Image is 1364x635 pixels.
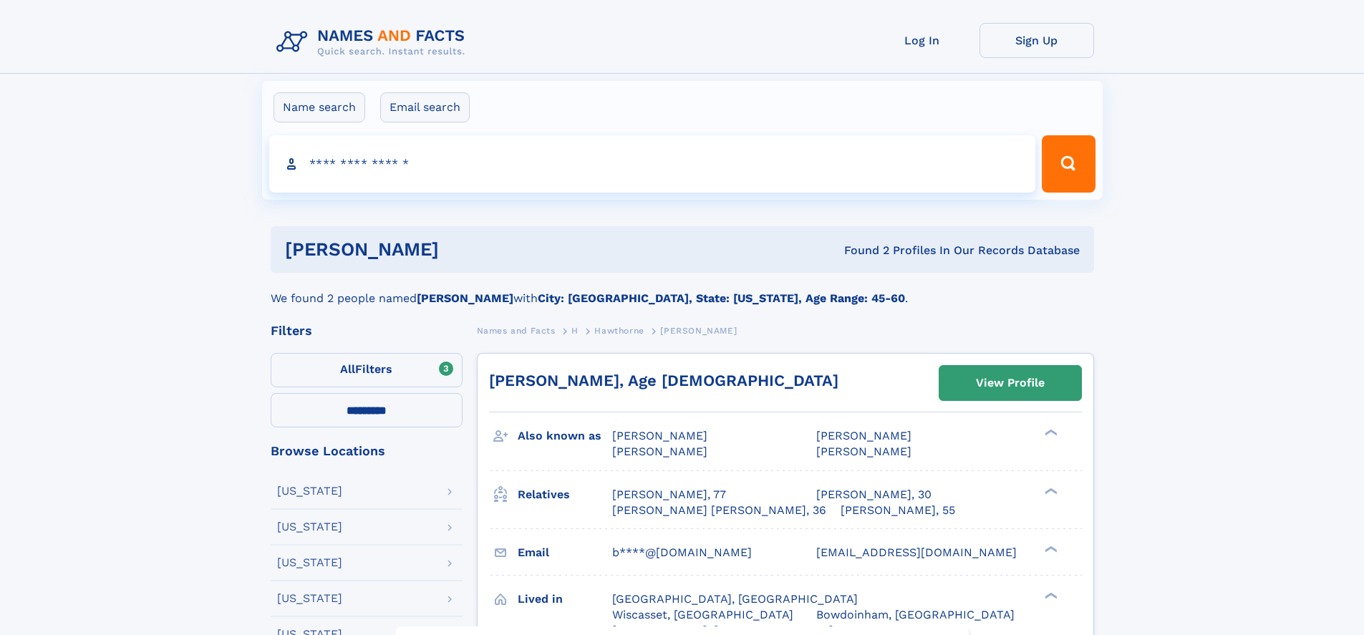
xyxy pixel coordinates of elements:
[269,135,1036,193] input: search input
[277,593,342,604] div: [US_STATE]
[612,608,793,621] span: Wiscasset, [GEOGRAPHIC_DATA]
[1041,591,1058,600] div: ❯
[340,362,355,376] span: All
[612,503,826,518] a: [PERSON_NAME] [PERSON_NAME], 36
[271,324,463,337] div: Filters
[980,23,1094,58] a: Sign Up
[571,326,579,336] span: H
[271,273,1094,307] div: We found 2 people named with .
[271,353,463,387] label: Filters
[417,291,513,305] b: [PERSON_NAME]
[612,429,707,442] span: [PERSON_NAME]
[594,326,644,336] span: Hawthorne
[1041,486,1058,495] div: ❯
[816,608,1015,621] span: Bowdoinham, [GEOGRAPHIC_DATA]
[477,321,556,339] a: Names and Facts
[571,321,579,339] a: H
[594,321,644,339] a: Hawthorne
[660,326,737,336] span: [PERSON_NAME]
[274,92,365,122] label: Name search
[518,541,612,565] h3: Email
[841,503,955,518] a: [PERSON_NAME], 55
[518,483,612,507] h3: Relatives
[380,92,470,122] label: Email search
[271,445,463,457] div: Browse Locations
[489,372,838,389] a: [PERSON_NAME], Age [DEMOGRAPHIC_DATA]
[612,445,707,458] span: [PERSON_NAME]
[816,487,932,503] a: [PERSON_NAME], 30
[865,23,980,58] a: Log In
[538,291,905,305] b: City: [GEOGRAPHIC_DATA], State: [US_STATE], Age Range: 45-60
[518,424,612,448] h3: Also known as
[816,429,911,442] span: [PERSON_NAME]
[277,521,342,533] div: [US_STATE]
[277,557,342,568] div: [US_STATE]
[976,367,1045,399] div: View Profile
[285,241,642,258] h1: [PERSON_NAME]
[642,243,1080,258] div: Found 2 Profiles In Our Records Database
[816,546,1017,559] span: [EMAIL_ADDRESS][DOMAIN_NAME]
[518,587,612,611] h3: Lived in
[277,485,342,497] div: [US_STATE]
[612,592,858,606] span: [GEOGRAPHIC_DATA], [GEOGRAPHIC_DATA]
[271,23,477,62] img: Logo Names and Facts
[816,445,911,458] span: [PERSON_NAME]
[1041,428,1058,437] div: ❯
[612,487,726,503] a: [PERSON_NAME], 77
[939,366,1081,400] a: View Profile
[1042,135,1095,193] button: Search Button
[1041,544,1058,553] div: ❯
